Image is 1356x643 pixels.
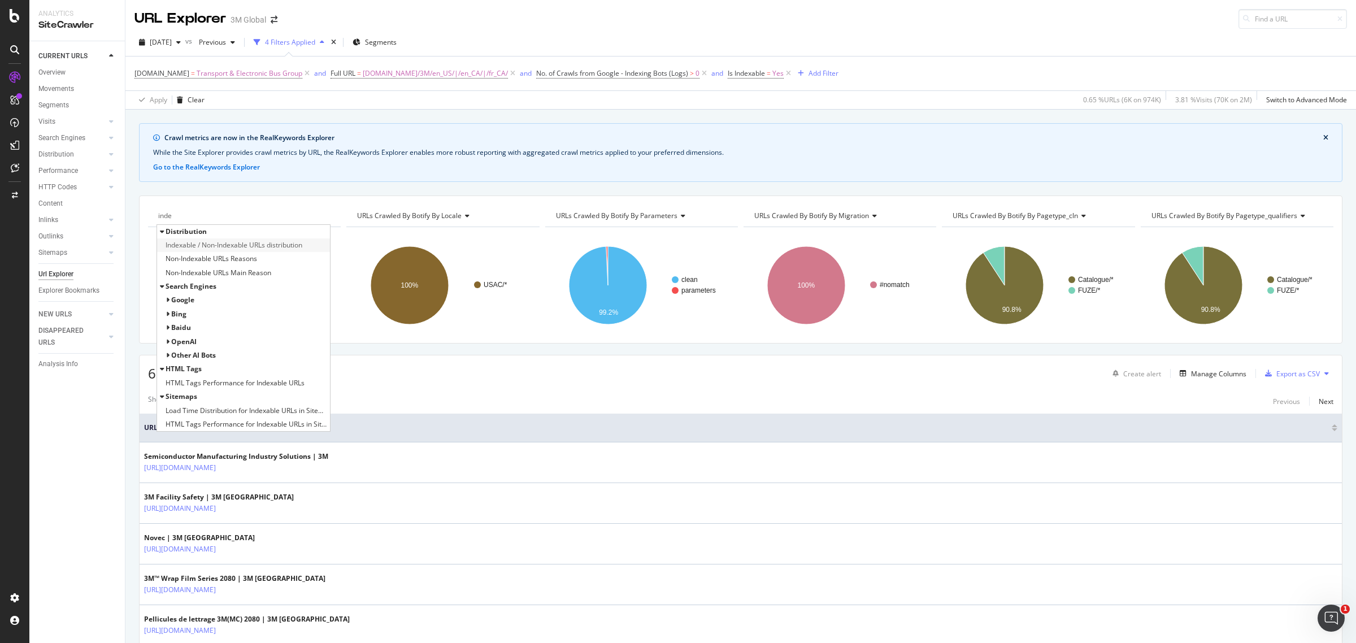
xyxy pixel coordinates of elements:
button: and [520,68,532,79]
span: HTML Tags [166,364,202,373]
span: Non-Indexable URLs Reasons [166,253,257,264]
button: Switch to Advanced Mode [1262,91,1347,109]
div: 4 Filters Applied [265,37,315,47]
a: [URL][DOMAIN_NAME] [144,462,216,473]
h4: URLs Crawled By Botify By locale [355,207,529,225]
a: Url Explorer [38,268,117,280]
a: Inlinks [38,214,106,226]
span: Transport & Electronic Bus Group [197,66,302,81]
div: Url Explorer [38,268,73,280]
span: Baidu [171,323,191,332]
span: Distribution [166,227,207,236]
span: = [767,68,771,78]
svg: A chart. [346,236,539,334]
span: URLs Crawled By Botify By parameters [556,211,677,220]
button: Export as CSV [1261,364,1320,383]
div: Previous [1273,397,1300,406]
div: Distribution [38,149,74,160]
div: Movements [38,83,74,95]
div: A chart. [545,236,736,334]
div: arrow-right-arrow-left [271,16,277,24]
svg: A chart. [1141,236,1332,334]
h4: URLs Crawled By Botify By pagetype [157,207,331,225]
text: 90.8% [1201,306,1220,314]
div: Performance [38,165,78,177]
div: times [329,37,338,48]
div: Semiconductor Manufacturing Industry Solutions | 3M [144,451,328,462]
a: HTTP Codes [38,181,106,193]
div: 3M™ Wrap Film Series 2080 | 3M [GEOGRAPHIC_DATA] [144,574,325,584]
button: 4 Filters Applied [249,33,329,51]
div: Visits [38,116,55,128]
text: 100% [401,281,419,289]
div: Export as CSV [1276,369,1320,379]
div: Segments [38,99,69,111]
text: 90.8% [1002,306,1022,314]
a: Content [38,198,117,210]
span: Yes [772,66,784,81]
a: CURRENT URLS [38,50,106,62]
text: clean [681,276,698,284]
div: Novec | 3M [GEOGRAPHIC_DATA] [144,533,265,543]
div: Inlinks [38,214,58,226]
span: Google [171,295,194,305]
button: Manage Columns [1175,367,1246,380]
h4: URLs Crawled By Botify By pagetype_qualifiers [1149,207,1323,225]
button: and [711,68,723,79]
button: Apply [134,91,167,109]
span: Search Engines [166,281,216,291]
span: 1 [1341,605,1350,614]
span: URL Card [144,423,1329,433]
a: NEW URLS [38,309,106,320]
a: Visits [38,116,106,128]
div: Pellicules de lettrage 3M(MC) 2080 | 3M [GEOGRAPHIC_DATA] [144,614,350,624]
button: Clear [172,91,205,109]
text: #nomatch [880,281,910,289]
button: Previous [1273,394,1300,408]
text: 99.2% [599,309,618,316]
a: [URL][DOMAIN_NAME] [144,584,216,596]
h4: URLs Crawled By Botify By pagetype_cln [950,207,1124,225]
span: Bing [171,309,186,319]
div: SiteCrawler [38,19,116,32]
text: USAC/* [484,281,507,289]
span: Sitemaps [166,392,197,401]
svg: A chart. [744,236,935,334]
span: URLs Crawled By Botify By pagetype_qualifiers [1151,211,1297,220]
button: close banner [1320,131,1331,145]
span: Load Time Distribution for Indexable URLs in Sitemaps [166,405,327,416]
text: Catalogue/* [1078,276,1114,284]
div: and [711,68,723,78]
div: 3M Global [231,14,266,25]
div: Crawl metrics are now in the RealKeywords Explorer [164,133,1323,143]
svg: A chart. [942,236,1133,334]
span: Non-Indexable URLs Main Reason [166,267,271,279]
div: Outlinks [38,231,63,242]
svg: A chart. [148,236,341,334]
span: Indexable / Non-Indexable URLs distribution [166,240,302,251]
a: [URL][DOMAIN_NAME] [144,544,216,555]
span: Previous [194,37,226,47]
h4: URLs Crawled By Botify By parameters [554,207,728,225]
a: Outlinks [38,231,106,242]
div: URL Explorer [134,9,226,28]
button: Next [1319,394,1333,408]
a: Movements [38,83,117,95]
div: 3.81 % Visits ( 70K on 2M ) [1175,95,1252,105]
span: HTML Tags Performance for Indexable URLs in Sitemaps [166,419,327,430]
span: [DOMAIN_NAME] [134,68,189,78]
div: Analysis Info [38,358,78,370]
div: HTTP Codes [38,181,77,193]
div: Showing 1 to 50 of 6,335 entries [148,394,249,408]
div: Add Filter [809,68,838,78]
div: NEW URLS [38,309,72,320]
button: [DATE] [134,33,185,51]
span: = [191,68,195,78]
a: Overview [38,67,117,79]
div: Overview [38,67,66,79]
span: 0 [696,66,699,81]
a: Performance [38,165,106,177]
